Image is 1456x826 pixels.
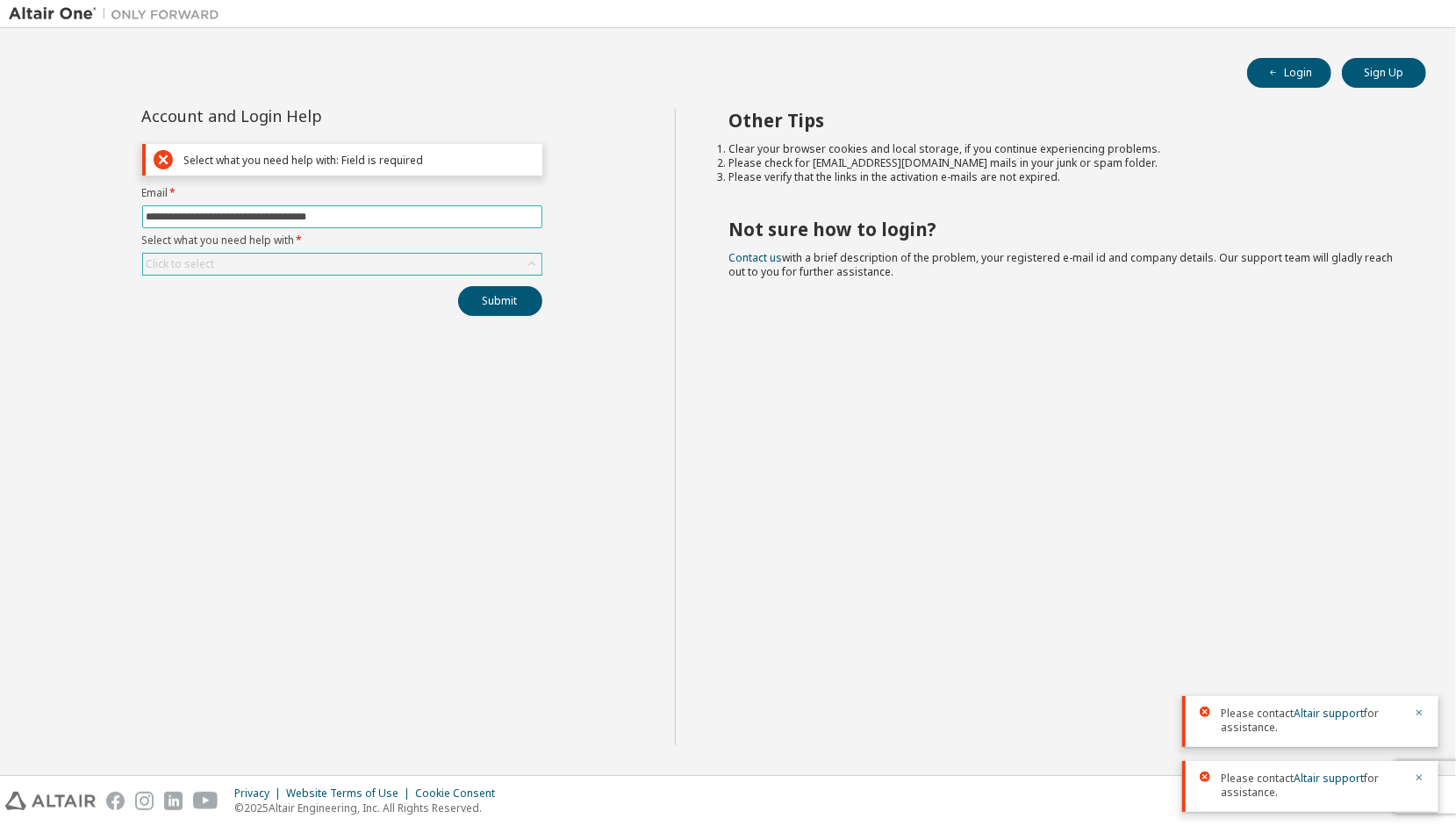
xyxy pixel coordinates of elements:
[5,792,96,810] img: altair_logo.svg
[234,786,286,801] div: Privacy
[164,792,183,810] img: linkedin.svg
[234,801,506,815] p: © 2025 Altair Engineering, Inc. All Rights Reserved.
[143,254,542,275] div: Click to select
[142,109,463,123] div: Account and Login Help
[728,218,1395,241] h2: Not sure how to login?
[728,109,1395,132] h2: Other Tips
[728,170,1395,184] li: Please verify that the links in the activation e-mails are not expired.
[1294,771,1364,786] a: Altair support
[1221,707,1403,735] span: Please contact for assistance.
[415,786,506,801] div: Cookie Consent
[142,233,542,248] label: Select what you need help with
[728,250,782,265] a: Contact us
[9,5,228,23] img: Altair One
[1294,706,1364,721] a: Altair support
[286,786,415,801] div: Website Terms of Use
[106,792,125,810] img: facebook.svg
[193,792,219,810] img: youtube.svg
[1247,58,1331,88] button: Login
[728,250,1393,279] span: with a brief description of the problem, your registered e-mail id and company details. Our suppo...
[147,257,215,271] div: Click to select
[135,792,154,810] img: instagram.svg
[142,186,542,200] label: Email
[183,154,534,167] div: Select what you need help with: Field is required
[1342,58,1426,88] button: Sign Up
[1221,772,1403,800] span: Please contact for assistance.
[458,286,542,316] button: Submit
[728,156,1395,170] li: Please check for [EMAIL_ADDRESS][DOMAIN_NAME] mails in your junk or spam folder.
[728,142,1395,156] li: Clear your browser cookies and local storage, if you continue experiencing problems.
